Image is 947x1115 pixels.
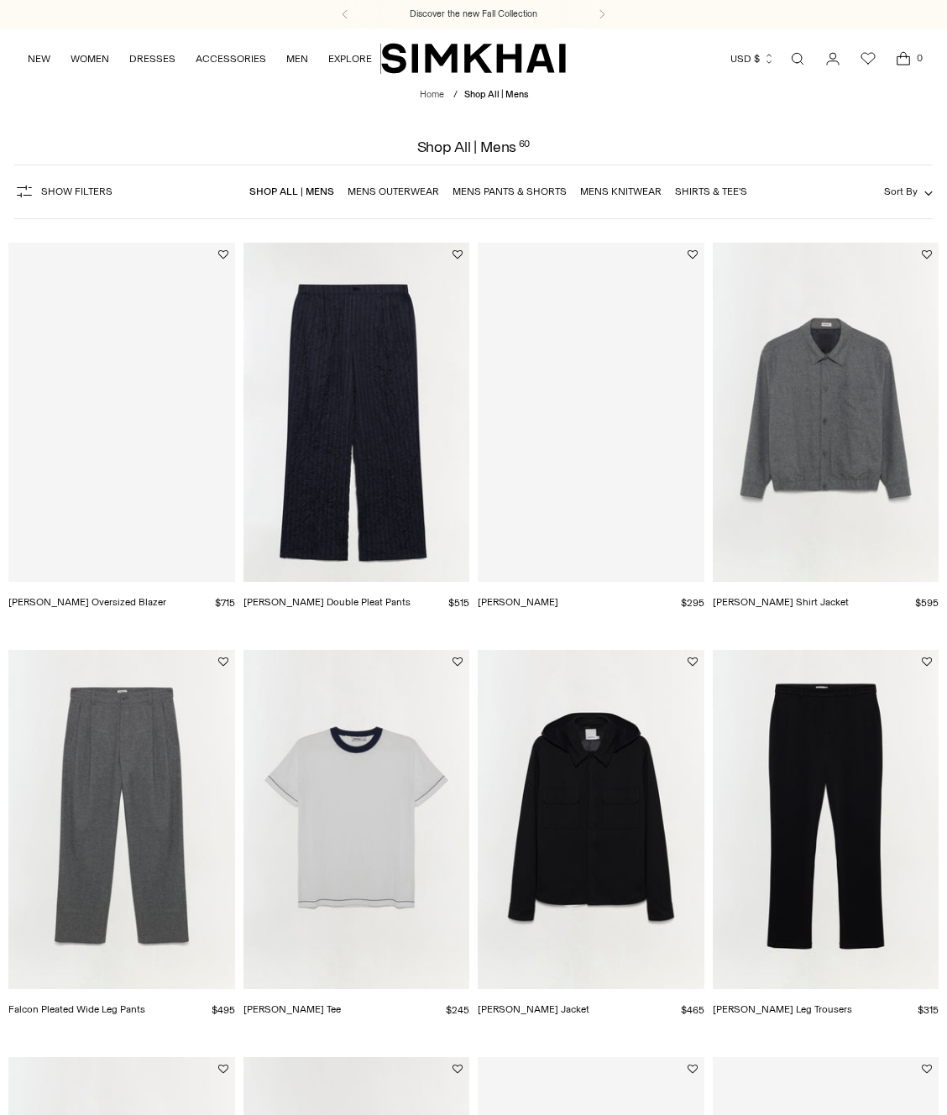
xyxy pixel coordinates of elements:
[28,40,50,77] a: NEW
[464,89,528,100] span: Shop All | Mens
[417,139,531,154] h1: Shop All | Mens
[212,1004,235,1016] span: $495
[8,243,235,582] a: Peter Oversized Blazer
[688,657,698,667] button: Add to Wishlist
[851,42,885,76] a: Wishlist
[8,1003,145,1015] a: Falcon Pleated Wide Leg Pants
[922,657,932,667] button: Add to Wishlist
[478,596,558,608] a: [PERSON_NAME]
[410,8,537,21] a: Discover the new Fall Collection
[71,40,109,77] a: WOMEN
[681,1004,704,1016] span: $465
[580,186,662,197] a: Mens Knitwear
[713,596,849,608] a: [PERSON_NAME] Shirt Jacket
[448,597,469,609] span: $515
[420,89,444,100] a: Home
[688,1064,698,1074] button: Add to Wishlist
[884,186,918,197] span: Sort By
[781,42,814,76] a: Open search modal
[478,1003,589,1015] a: [PERSON_NAME] Jacket
[420,88,528,102] nav: breadcrumbs
[453,657,463,667] button: Add to Wishlist
[218,249,228,259] button: Add to Wishlist
[453,186,567,197] a: Mens Pants & Shorts
[922,1064,932,1074] button: Add to Wishlist
[453,1064,463,1074] button: Add to Wishlist
[884,182,933,201] button: Sort By
[218,657,228,667] button: Add to Wishlist
[14,178,112,205] button: Show Filters
[915,597,939,609] span: $595
[681,597,704,609] span: $295
[215,597,235,609] span: $715
[8,596,166,608] a: [PERSON_NAME] Oversized Blazer
[348,186,439,197] a: Mens Outerwear
[478,243,704,582] a: Nathan Tee
[453,88,458,102] div: /
[453,249,463,259] button: Add to Wishlist
[713,650,939,989] a: Jake Straight Leg Trousers
[243,596,411,608] a: [PERSON_NAME] Double Pleat Pants
[249,174,747,209] nav: Linked collections
[519,139,531,154] div: 60
[675,186,747,197] a: Shirts & Tee's
[713,243,939,582] a: Ernie Blouson Shirt Jacket
[249,186,334,197] a: Shop All | Mens
[243,1003,341,1015] a: [PERSON_NAME] Tee
[446,1004,469,1016] span: $245
[196,40,266,77] a: ACCESSORIES
[887,42,920,76] a: Open cart modal
[328,40,372,77] a: EXPLORE
[922,249,932,259] button: Add to Wishlist
[713,1003,852,1015] a: [PERSON_NAME] Leg Trousers
[478,650,704,989] a: Travis Shirt Jacket
[8,650,235,989] a: Falcon Pleated Wide Leg Pants
[129,40,175,77] a: DRESSES
[286,40,308,77] a: MEN
[218,1064,228,1074] button: Add to Wishlist
[918,1004,939,1016] span: $315
[730,40,775,77] button: USD $
[912,50,927,65] span: 0
[243,243,470,582] a: Hank Double Pleat Pants
[816,42,850,76] a: Go to the account page
[688,249,698,259] button: Add to Wishlist
[381,42,566,75] a: SIMKHAI
[243,650,470,989] a: Donavan Ringer Tee
[41,186,112,197] span: Show Filters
